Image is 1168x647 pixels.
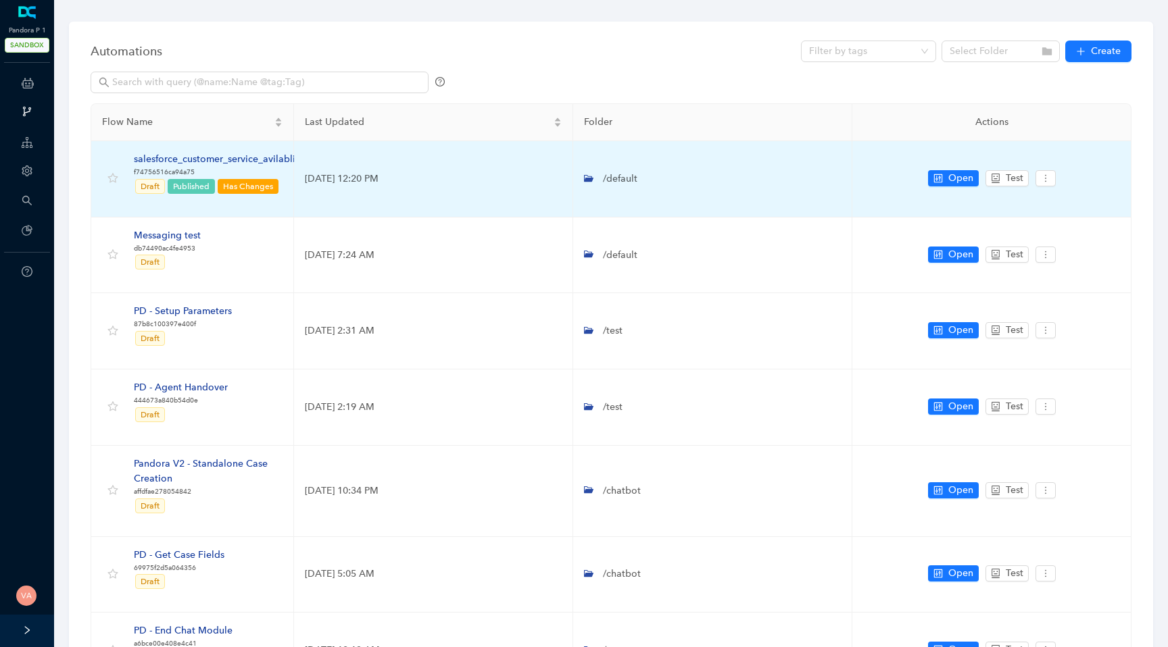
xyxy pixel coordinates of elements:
[5,38,49,53] span: SANDBOX
[991,174,1000,183] span: robot
[1006,323,1023,338] span: Test
[600,568,641,579] span: /chatbot
[294,369,573,446] td: [DATE] 2:19 AM
[928,482,979,498] button: controlOpen
[223,182,273,191] span: Has Changes
[22,225,32,236] span: pie-chart
[928,322,979,338] button: controlOpen
[141,334,160,343] span: Draft
[600,173,637,184] span: /default
[112,75,410,90] input: Search with query (@name:Name @tag:Tag)
[1036,247,1056,263] button: more
[1006,566,1023,581] span: Test
[928,565,979,581] button: controlOpen
[91,41,162,62] span: Automations
[1036,322,1056,338] button: more
[600,485,641,496] span: /chatbot
[985,565,1029,581] button: robotTest
[933,326,943,335] span: control
[933,174,943,183] span: control
[1006,399,1023,414] span: Test
[948,247,973,262] span: Open
[91,104,294,141] th: Flow Name
[584,569,593,578] span: folder-open
[22,195,32,206] span: search
[134,563,224,573] p: 69975f2d5a064356
[134,380,228,395] div: PD - Agent Handover
[991,250,1000,259] span: robot
[107,569,118,579] span: star
[435,77,445,86] span: question-circle
[173,182,210,191] span: Published
[1041,326,1050,335] span: more
[16,586,36,606] img: 5c5f7907468957e522fad195b8a1453a
[1041,402,1050,411] span: more
[305,115,551,130] span: Last Updated
[1006,483,1023,498] span: Test
[1091,44,1121,59] span: Create
[985,247,1029,263] button: robotTest
[1065,41,1131,62] button: plusCreate
[1036,565,1056,581] button: more
[933,250,943,259] span: control
[1036,170,1056,186] button: more
[985,170,1029,186] button: robotTest
[1041,174,1050,183] span: more
[1076,47,1086,56] span: plus
[134,457,283,486] div: Pandora V2 - Standalone Case Creation
[948,399,973,414] span: Open
[141,577,160,586] span: Draft
[928,247,979,263] button: controlOpen
[134,623,233,638] div: PD - End Chat Module
[134,167,303,178] p: f74756516ca94a75
[933,569,943,578] span: control
[584,402,593,411] span: folder-open
[134,395,228,406] p: 444673a840b54d0e
[584,485,593,494] span: folder-open
[134,319,232,330] p: 87b8c100397e400f
[141,257,160,267] span: Draft
[107,249,118,260] span: star
[141,182,160,191] span: Draft
[107,401,118,412] span: star
[1006,247,1023,262] span: Test
[22,165,32,176] span: setting
[141,410,160,419] span: Draft
[600,401,623,413] span: /test
[584,174,593,183] span: folder-open
[134,486,283,497] p: affdfae278054842
[1006,171,1023,186] span: Test
[991,326,1000,335] span: robot
[948,323,973,338] span: Open
[294,446,573,537] td: [DATE] 10:34 PM
[1036,398,1056,415] button: more
[134,243,201,254] p: db74490ac4fe4953
[134,548,224,563] div: PD - Get Case Fields
[948,171,973,186] span: Open
[1041,569,1050,578] span: more
[933,402,943,411] span: control
[134,304,232,319] div: PD - Setup Parameters
[1041,486,1050,495] span: more
[985,482,1029,498] button: robotTest
[948,566,973,581] span: Open
[22,266,32,277] span: question-circle
[600,249,637,261] span: /default
[134,152,303,167] div: salesforce_customer_service_avilablity
[573,104,852,141] th: Folder
[933,486,943,495] span: control
[294,217,573,294] td: [DATE] 7:24 AM
[1041,250,1050,259] span: more
[948,483,973,498] span: Open
[928,398,979,415] button: controlOpen
[985,398,1029,415] button: robotTest
[991,486,1000,495] span: robot
[107,173,118,184] span: star
[134,228,201,243] div: Messaging test
[294,104,573,141] th: Last Updated
[1036,482,1056,498] button: more
[928,170,979,186] button: controlOpen
[107,326,118,336] span: star
[584,249,593,259] span: folder-open
[102,115,272,130] span: Flow Name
